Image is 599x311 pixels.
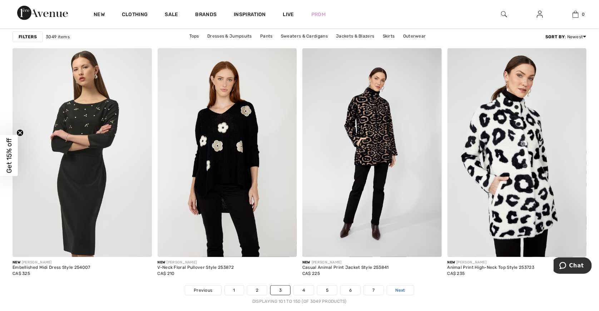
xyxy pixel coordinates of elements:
a: 0 [558,10,593,19]
span: Get 15% off [5,138,13,173]
div: Displaying 101 to 150 (of 3049 products) [13,298,586,305]
div: [PERSON_NAME] [302,260,389,265]
div: Casual Animal Print Jacket Style 253841 [302,265,389,270]
div: V-Neck Floral Pullover Style 253872 [158,265,234,270]
img: Embellished Midi Dress Style 254007. Black [13,48,152,257]
div: : Newest [545,34,586,40]
a: Tops [186,31,203,41]
a: Sign In [531,10,549,19]
span: New [13,260,20,265]
span: New [447,260,455,265]
a: 4 [294,286,313,295]
span: CA$ 225 [302,271,320,276]
strong: Filters [19,34,37,40]
div: Embellished Midi Dress Style 254007 [13,265,90,270]
span: Inspiration [234,11,266,19]
div: [PERSON_NAME] [158,260,234,265]
a: Previous [185,286,221,295]
span: New [302,260,310,265]
iframe: Opens a widget where you can chat to one of our agents [554,257,592,275]
div: [PERSON_NAME] [13,260,90,265]
div: Animal Print High-Neck Top Style 253723 [447,265,535,270]
img: 1ère Avenue [17,6,68,20]
span: 0 [582,11,585,18]
a: Skirts [379,31,398,41]
img: My Bag [573,10,579,19]
a: Brands [195,11,217,19]
a: 6 [341,286,360,295]
a: 7 [364,286,383,295]
img: Animal Print High-Neck Top Style 253723. Off White/Black [447,48,587,257]
a: Outerwear [400,31,430,41]
img: search the website [501,10,507,19]
button: Close teaser [16,129,24,137]
img: My Info [537,10,543,19]
a: New [94,11,105,19]
a: 3 [271,286,290,295]
a: Dresses & Jumpsuits [204,31,256,41]
a: 1 [225,286,244,295]
a: Sale [165,11,178,19]
span: Next [396,287,405,293]
span: CA$ 210 [158,271,175,276]
span: New [158,260,165,265]
span: CA$ 235 [447,271,465,276]
a: Next [387,286,414,295]
a: Live [283,11,294,18]
img: Casual Animal Print Jacket Style 253841. Black/Beige [302,48,442,257]
a: Pants [257,31,276,41]
a: Sweaters & Cardigans [277,31,331,41]
a: Prom [311,11,326,18]
nav: Page navigation [13,285,586,305]
div: [PERSON_NAME] [447,260,535,265]
span: Previous [194,287,212,293]
span: CA$ 325 [13,271,30,276]
strong: Sort By [545,34,565,39]
a: Clothing [122,11,148,19]
img: V-Neck Floral Pullover Style 253872. Black [158,48,297,257]
a: 5 [317,286,337,295]
span: 3049 items [46,34,70,40]
a: Jackets & Blazers [332,31,378,41]
a: 2 [247,286,267,295]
